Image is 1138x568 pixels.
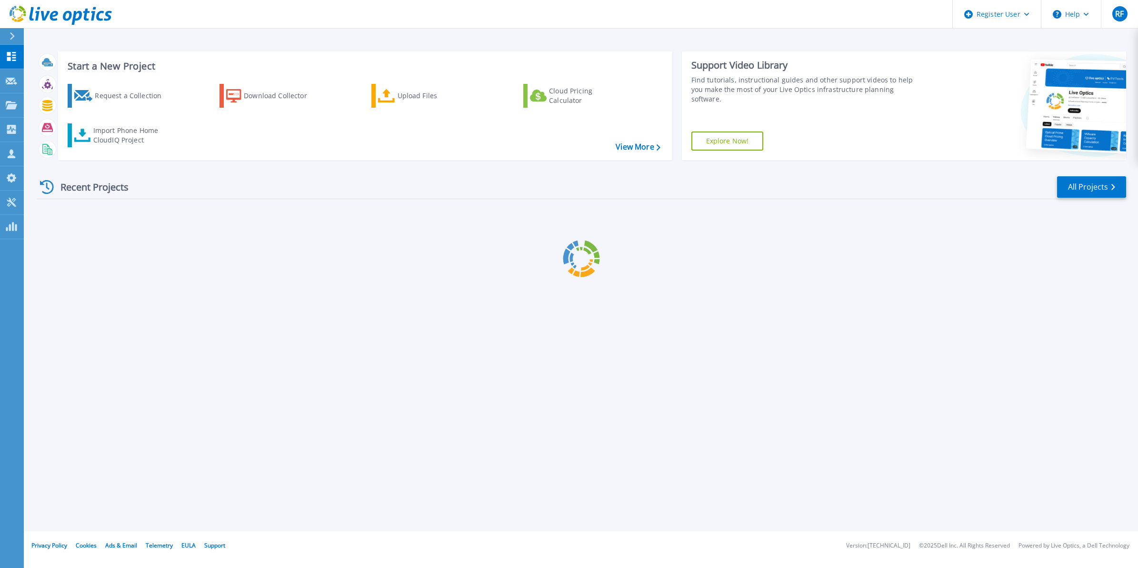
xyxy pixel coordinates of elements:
[691,132,764,151] a: Explore Now!
[1018,543,1129,549] li: Powered by Live Optics, a Dell Technology
[76,541,97,549] a: Cookies
[105,541,137,549] a: Ads & Email
[549,86,625,105] div: Cloud Pricing Calculator
[244,86,320,105] div: Download Collector
[204,541,225,549] a: Support
[181,541,196,549] a: EULA
[37,175,141,199] div: Recent Projects
[1115,10,1124,18] span: RF
[919,543,1010,549] li: © 2025 Dell Inc. All Rights Reserved
[68,84,174,108] a: Request a Collection
[371,84,478,108] a: Upload Files
[1057,176,1126,198] a: All Projects
[68,61,660,71] h3: Start a New Project
[523,84,629,108] a: Cloud Pricing Calculator
[93,126,168,145] div: Import Phone Home CloudIQ Project
[616,142,660,152] a: View More
[31,541,67,549] a: Privacy Policy
[398,86,474,105] div: Upload Files
[691,59,920,71] div: Support Video Library
[846,543,910,549] li: Version: [TECHNICAL_ID]
[691,75,920,104] div: Find tutorials, instructional guides and other support videos to help you make the most of your L...
[95,86,171,105] div: Request a Collection
[146,541,173,549] a: Telemetry
[220,84,326,108] a: Download Collector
